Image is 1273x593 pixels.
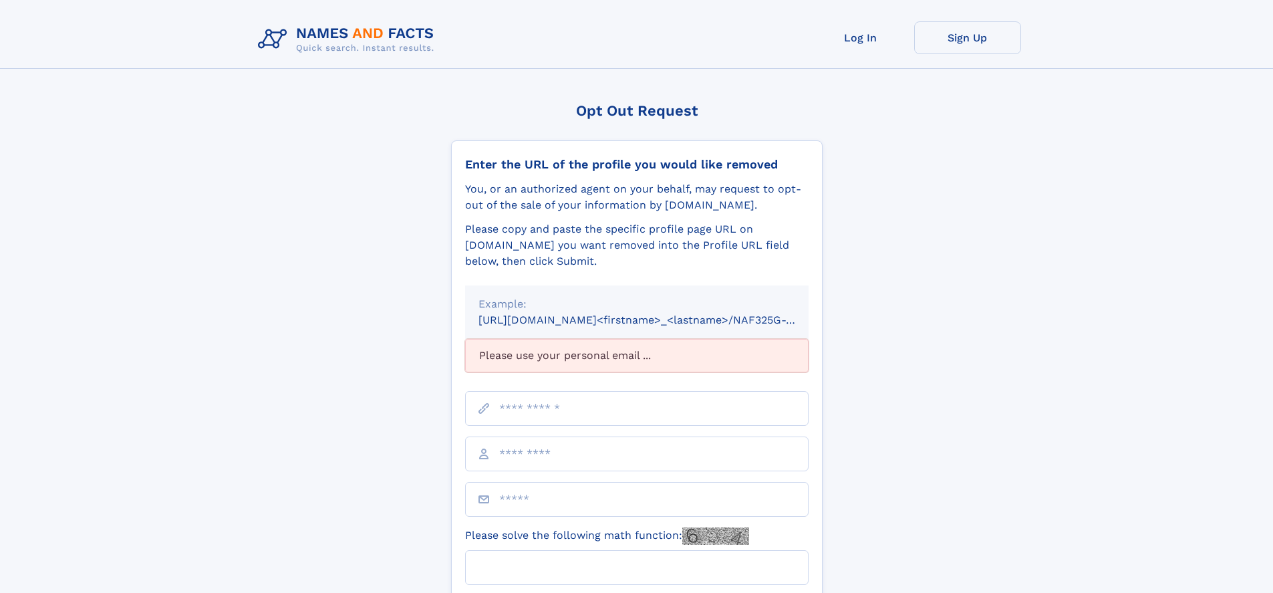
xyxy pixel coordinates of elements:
div: Opt Out Request [451,102,823,119]
label: Please solve the following math function: [465,527,749,545]
small: [URL][DOMAIN_NAME]<firstname>_<lastname>/NAF325G-xxxxxxxx [478,314,834,326]
img: Logo Names and Facts [253,21,445,57]
div: Please use your personal email ... [465,339,809,372]
a: Log In [807,21,914,54]
div: Enter the URL of the profile you would like removed [465,157,809,172]
div: You, or an authorized agent on your behalf, may request to opt-out of the sale of your informatio... [465,181,809,213]
div: Example: [478,296,795,312]
div: Please copy and paste the specific profile page URL on [DOMAIN_NAME] you want removed into the Pr... [465,221,809,269]
a: Sign Up [914,21,1021,54]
